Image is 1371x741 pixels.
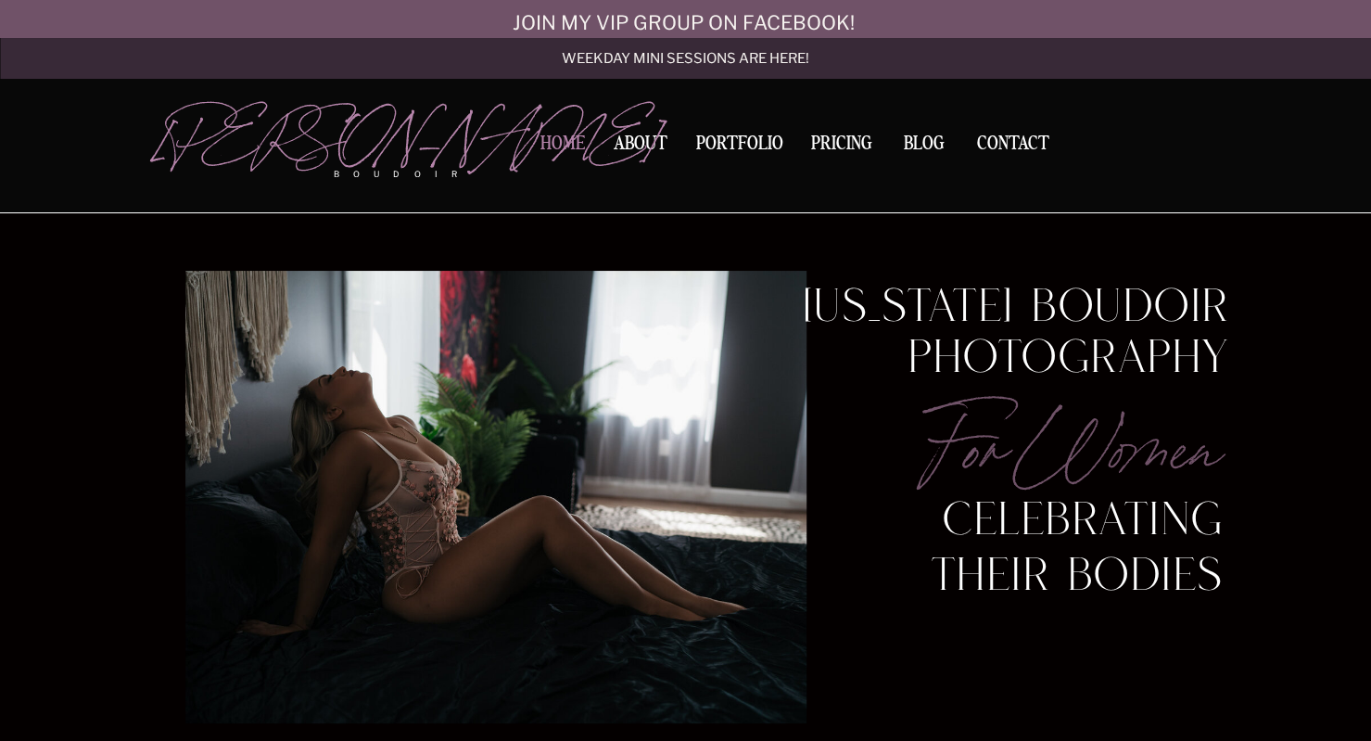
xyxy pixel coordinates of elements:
p: boudoir [334,168,488,181]
a: BLOG [895,134,953,151]
a: join my vip group on facebook! [513,4,859,19]
p: celebrating their bodies [868,497,1225,540]
a: Weekday mini sessions are here! [513,52,859,68]
a: [PERSON_NAME] [155,104,488,160]
p: for women [816,384,1219,491]
a: Contact [970,134,1057,154]
a: Pricing [806,134,878,160]
h1: [US_STATE] boudoir photography [793,287,1230,379]
a: Portfolio [690,134,790,160]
